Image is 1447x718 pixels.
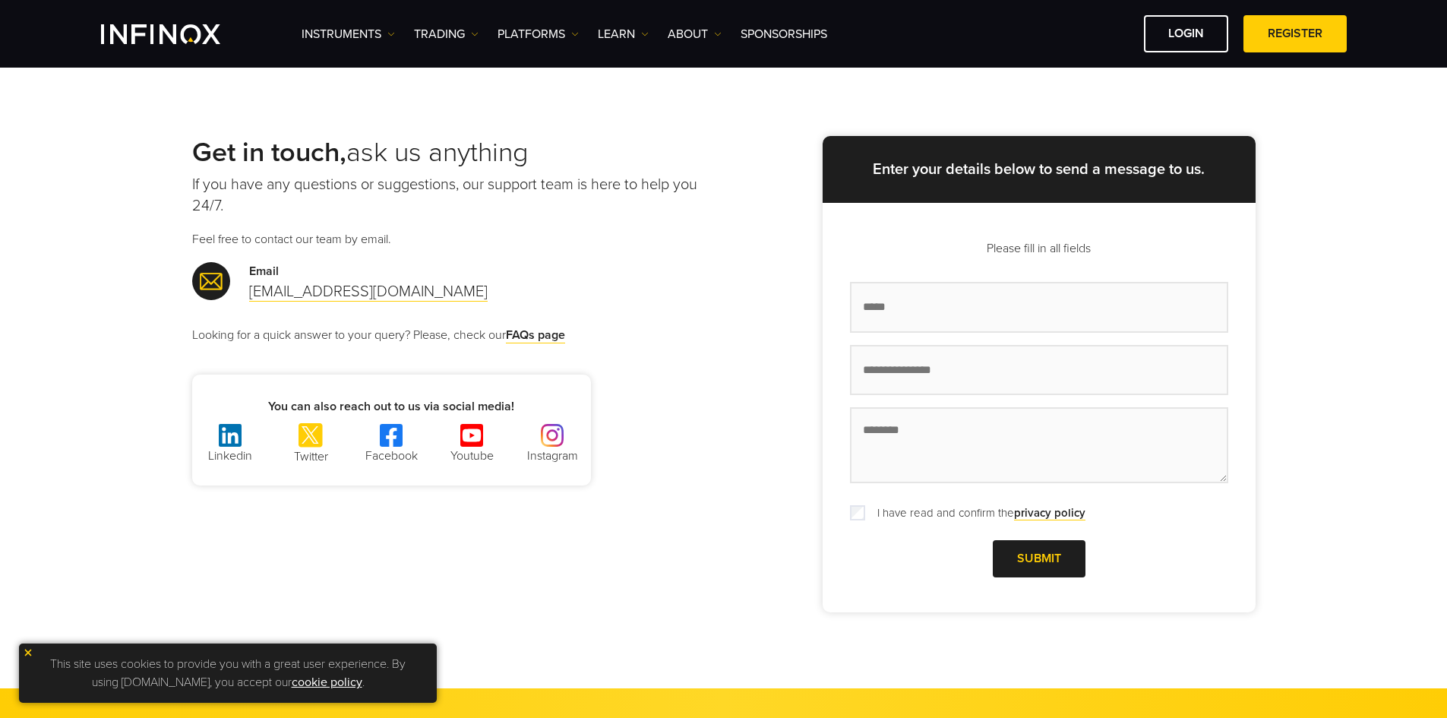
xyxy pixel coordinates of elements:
a: privacy policy [1014,506,1085,520]
a: [EMAIL_ADDRESS][DOMAIN_NAME] [249,283,488,302]
p: If you have any questions or suggestions, our support team is here to help you 24/7. [192,174,724,217]
a: cookie policy [292,675,362,690]
p: This site uses cookies to provide you with a great user experience. By using [DOMAIN_NAME], you a... [27,651,429,695]
a: INFINOX Logo [101,24,256,44]
p: Feel free to contact our team by email. [192,230,724,248]
p: Looking for a quick answer to your query? Please, check our [192,326,724,344]
h2: ask us anything [192,136,724,169]
img: yellow close icon [23,647,33,658]
p: Facebook [353,447,429,465]
a: Instruments [302,25,395,43]
p: Youtube [434,447,510,465]
strong: Enter your details below to send a message to us. [873,160,1205,179]
strong: Email [249,264,279,279]
a: LOGIN [1144,15,1228,52]
a: SPONSORSHIPS [741,25,827,43]
a: Learn [598,25,649,43]
p: Twitter [273,448,349,466]
a: FAQs page [506,327,565,343]
label: I have read and confirm the [868,504,1085,522]
strong: Get in touch, [192,136,346,169]
a: TRADING [414,25,479,43]
a: Submit [993,540,1085,577]
strong: You can also reach out to us via social media! [268,399,514,414]
a: REGISTER [1243,15,1347,52]
a: PLATFORMS [498,25,579,43]
a: ABOUT [668,25,722,43]
p: Linkedin [192,447,268,465]
p: Instagram [514,447,590,465]
p: Please fill in all fields [850,239,1228,258]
